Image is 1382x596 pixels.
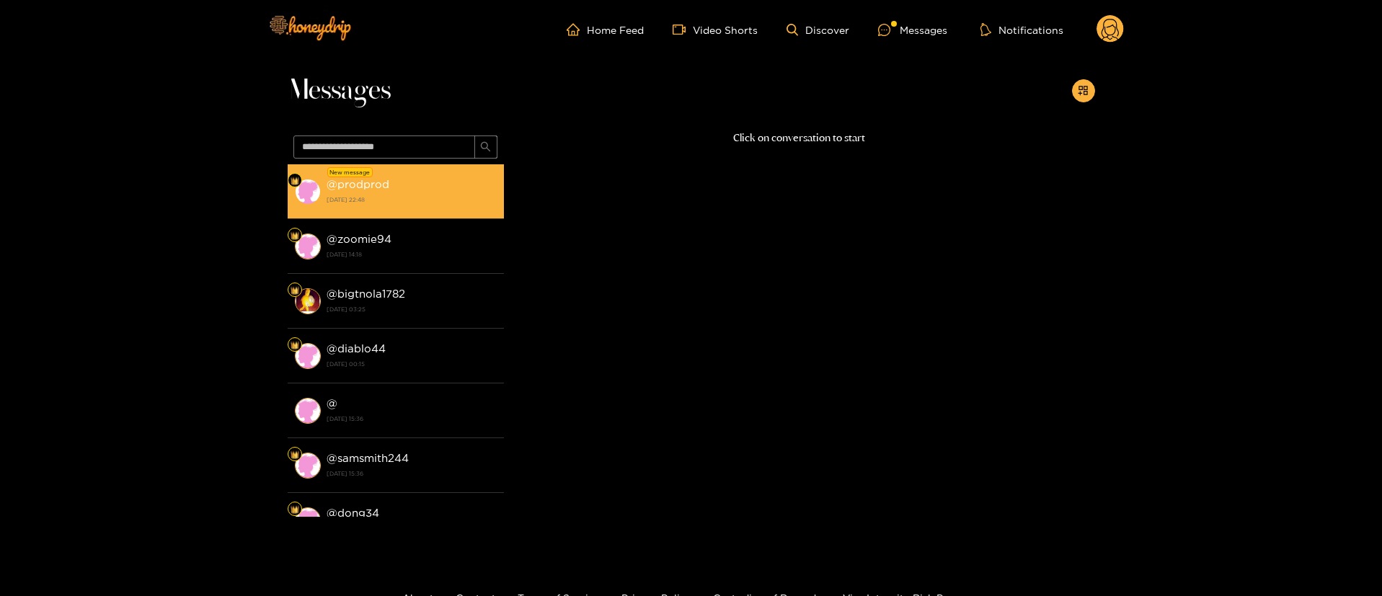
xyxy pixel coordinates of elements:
[327,467,497,480] strong: [DATE] 15:36
[291,177,299,185] img: Fan Level
[327,303,497,316] strong: [DATE] 03:25
[327,178,389,190] strong: @ prodprod
[327,452,409,464] strong: @ samsmith244
[1078,85,1089,97] span: appstore-add
[976,22,1068,37] button: Notifications
[327,288,405,300] strong: @ bigtnola1782
[295,233,321,259] img: conversation
[291,231,299,240] img: Fan Level
[327,342,386,355] strong: @ diablo44
[327,507,379,519] strong: @ dong34
[295,343,321,369] img: conversation
[295,507,321,533] img: conversation
[295,398,321,424] img: conversation
[787,24,849,36] a: Discover
[291,505,299,514] img: Fan Level
[291,286,299,295] img: Fan Level
[567,23,644,36] a: Home Feed
[474,135,497,159] button: search
[327,167,373,177] div: New message
[295,453,321,479] img: conversation
[295,288,321,314] img: conversation
[673,23,693,36] span: video-camera
[327,397,337,409] strong: @
[1072,79,1095,102] button: appstore-add
[504,130,1095,146] p: Click on conversation to start
[295,179,321,205] img: conversation
[327,233,391,245] strong: @ zoomie94
[327,412,497,425] strong: [DATE] 15:36
[291,450,299,459] img: Fan Level
[288,74,391,108] span: Messages
[878,22,947,38] div: Messages
[327,193,497,206] strong: [DATE] 22:48
[480,141,491,154] span: search
[291,341,299,350] img: Fan Level
[327,248,497,261] strong: [DATE] 14:18
[673,23,758,36] a: Video Shorts
[567,23,587,36] span: home
[327,357,497,370] strong: [DATE] 00:15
